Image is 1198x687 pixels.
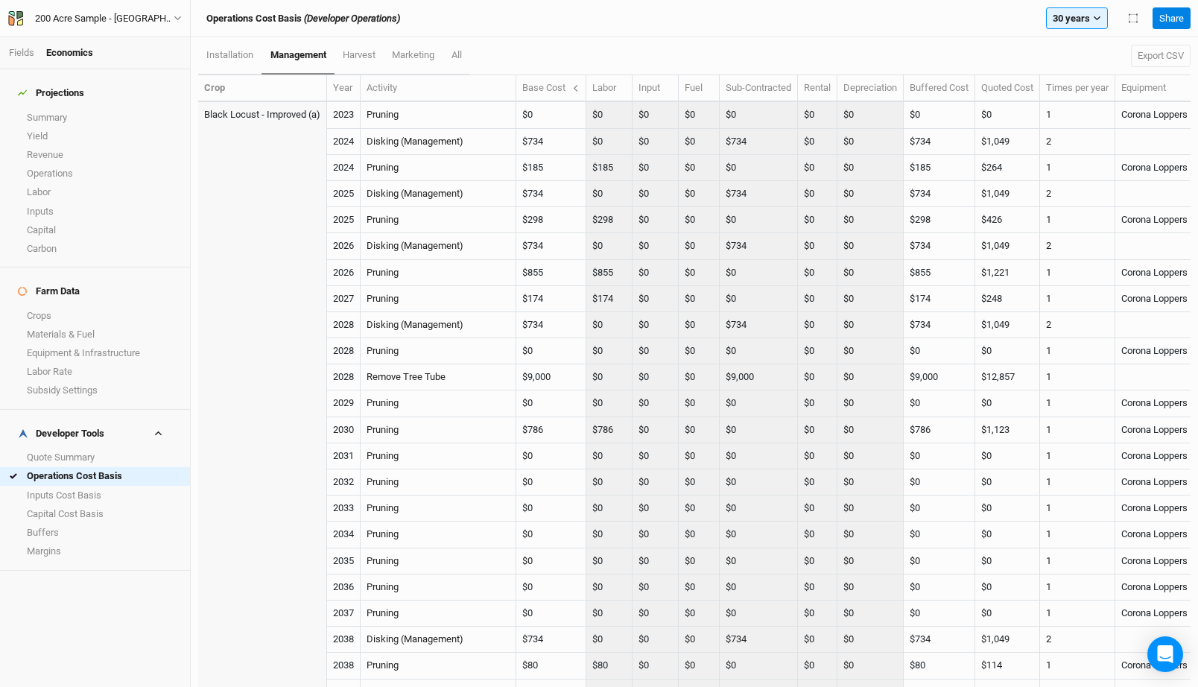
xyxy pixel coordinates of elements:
a: Disking (Management) [367,319,463,330]
td: 2035 [327,548,361,574]
a: Pruning [367,267,399,278]
td: $734 [516,233,586,259]
th: Activity [361,75,516,102]
td: $0 [720,601,798,627]
th: Depreciation [837,75,904,102]
td: 2034 [327,522,361,548]
td: $734 [516,129,586,155]
td: 1 [1040,260,1115,286]
td: 2024 [327,129,361,155]
td: $0 [679,338,720,364]
td: $0 [837,548,904,574]
td: 2037 [327,601,361,627]
td: $0 [679,260,720,286]
span: management [270,49,326,60]
td: $0 [837,260,904,286]
td: Black Locust - Improved (a) [198,102,327,128]
td: $0 [679,443,720,469]
td: 2029 [327,390,361,417]
td: $0 [679,627,720,653]
td: $0 [904,102,975,128]
td: $0 [720,574,798,601]
td: $0 [837,574,904,601]
td: $0 [837,417,904,443]
td: $0 [798,548,837,574]
td: $1,049 [975,181,1040,207]
td: $0 [975,443,1040,469]
td: $0 [837,522,904,548]
th: Labor [586,75,633,102]
a: Pruning [367,555,399,566]
td: $0 [679,312,720,338]
td: $0 [720,443,798,469]
td: $185 [904,155,975,181]
div: Farm Data [18,285,80,297]
td: $0 [720,522,798,548]
td: 2 [1040,233,1115,259]
td: $0 [679,601,720,627]
td: $0 [633,260,679,286]
td: $734 [516,181,586,207]
td: $0 [679,390,720,417]
a: Pruning [367,214,399,225]
td: $0 [837,338,904,364]
td: 2026 [327,233,361,259]
td: 2025 [327,181,361,207]
td: $0 [720,496,798,522]
td: $0 [975,522,1040,548]
td: $786 [904,417,975,443]
span: installation [206,49,253,60]
td: $248 [975,286,1040,312]
div: Economics [46,46,93,60]
button: 30 years [1046,7,1108,30]
div: 200 Acre Sample - [GEOGRAPHIC_DATA] [35,11,174,26]
a: Disking (Management) [367,240,463,251]
td: $0 [586,181,633,207]
a: Pruning [367,293,399,304]
td: $1,123 [975,417,1040,443]
td: $0 [633,496,679,522]
td: $0 [586,574,633,601]
td: $0 [679,286,720,312]
td: $0 [798,417,837,443]
a: Pruning [367,502,399,513]
td: $0 [798,601,837,627]
td: $1,049 [975,233,1040,259]
td: 1 [1040,417,1115,443]
td: $0 [633,417,679,443]
td: $734 [516,627,586,653]
td: $0 [837,364,904,390]
td: $0 [798,574,837,601]
td: $185 [586,155,633,181]
th: Crop [198,75,327,102]
td: $0 [904,548,975,574]
td: $0 [516,102,586,128]
button: Export CSV [1131,45,1191,67]
td: $0 [837,155,904,181]
td: $0 [679,364,720,390]
td: $0 [586,548,633,574]
td: 2 [1040,129,1115,155]
td: $0 [837,390,904,417]
td: $0 [720,260,798,286]
td: $0 [679,181,720,207]
td: $0 [633,312,679,338]
td: 2038 [327,627,361,653]
th: Fuel [679,75,720,102]
td: 2 [1040,181,1115,207]
td: 1 [1040,522,1115,548]
td: 2023 [327,102,361,128]
td: $0 [516,574,586,601]
td: $0 [633,181,679,207]
td: $174 [586,286,633,312]
td: $0 [516,443,586,469]
td: $9,000 [516,364,586,390]
td: $0 [798,522,837,548]
td: $0 [586,601,633,627]
td: $734 [516,312,586,338]
td: $0 [720,102,798,128]
td: $0 [837,496,904,522]
td: $0 [798,390,837,417]
td: $0 [798,181,837,207]
div: 200 Acre Sample - Wedonia Farm [35,11,174,26]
